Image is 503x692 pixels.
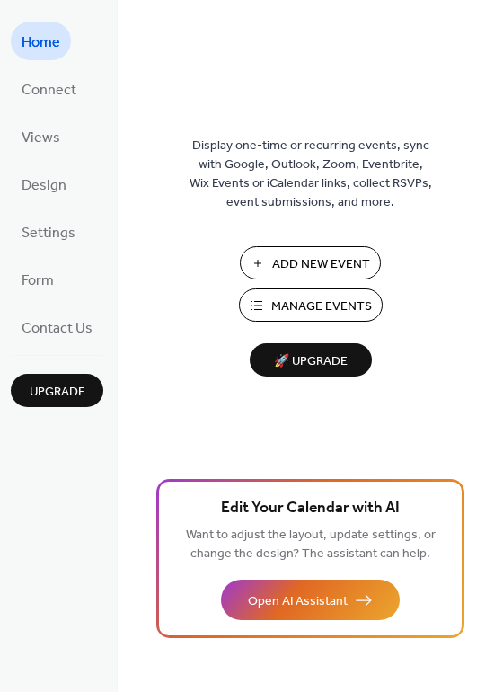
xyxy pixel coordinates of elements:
[221,580,400,620] button: Open AI Assistant
[190,137,432,212] span: Display one-time or recurring events, sync with Google, Outlook, Zoom, Eventbrite, Wix Events or ...
[11,307,103,346] a: Contact Us
[11,212,86,251] a: Settings
[11,164,77,203] a: Design
[11,69,87,108] a: Connect
[221,496,400,521] span: Edit Your Calendar with AI
[22,29,60,57] span: Home
[248,592,348,611] span: Open AI Assistant
[11,117,71,155] a: Views
[22,172,66,200] span: Design
[11,22,71,60] a: Home
[22,315,93,342] span: Contact Us
[22,76,76,104] span: Connect
[240,246,381,279] button: Add New Event
[272,255,370,274] span: Add New Event
[11,374,103,407] button: Upgrade
[22,267,54,295] span: Form
[186,523,436,566] span: Want to adjust the layout, update settings, or change the design? The assistant can help.
[250,343,372,377] button: 🚀 Upgrade
[271,297,372,316] span: Manage Events
[22,124,60,152] span: Views
[11,260,65,298] a: Form
[260,350,361,374] span: 🚀 Upgrade
[239,288,383,322] button: Manage Events
[30,383,85,402] span: Upgrade
[22,219,75,247] span: Settings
